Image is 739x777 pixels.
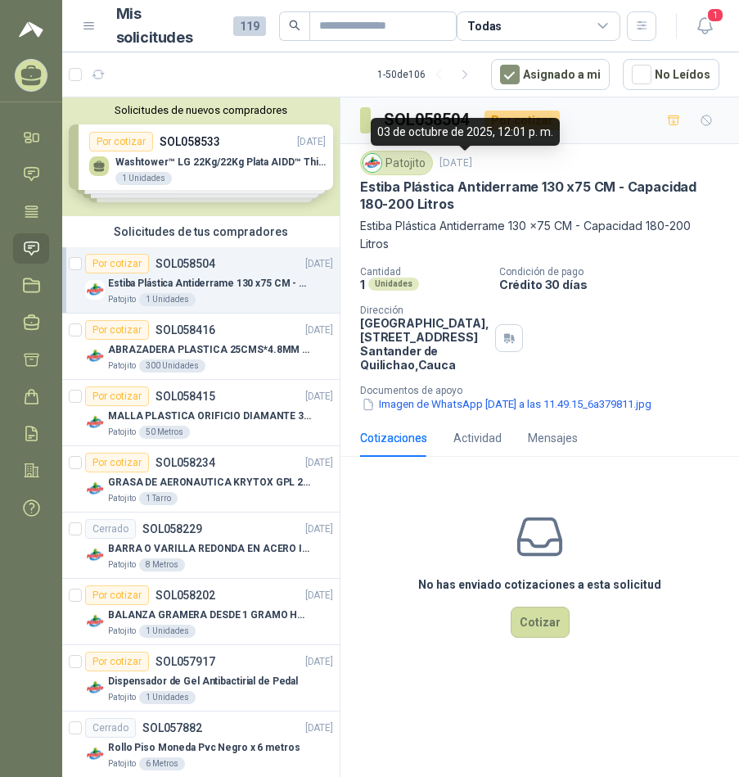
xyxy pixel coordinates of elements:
[69,104,333,116] button: Solicitudes de nuevos compradores
[85,612,105,631] img: Company Logo
[305,455,333,471] p: [DATE]
[528,429,578,447] div: Mensajes
[62,247,340,314] a: Por cotizarSOL058504[DATE] Company LogoEstiba Plástica Antiderrame 130 x75 CM - Capacidad 180-200...
[62,314,340,380] a: Por cotizarSOL058416[DATE] Company LogoABRAZADERA PLASTICA 25CMS*4.8MM NEGRAPatojito300 Unidades
[360,396,653,413] button: Imagen de WhatsApp [DATE] a las 11.49.15_6a379811.jpg
[499,278,732,291] p: Crédito 30 días
[155,590,215,601] p: SOL058202
[62,645,340,711] a: Por cotizarSOL057917[DATE] Company LogoDispensador de Gel Antibactirial de PedalPatojito1 Unidades
[623,59,719,90] button: No Leídos
[108,426,136,439] p: Patojito
[439,156,472,171] p: [DATE]
[384,107,471,133] h3: SOL058504
[85,320,149,340] div: Por cotizar
[139,625,196,638] div: 1 Unidades
[108,541,312,557] p: BARRA O VARILLA REDONDA EN ACERO INOXIDABLE DE 2" O 50 MM
[363,154,381,172] img: Company Logo
[19,20,43,39] img: Logo peakr
[85,585,149,605] div: Por cotizar
[360,217,719,253] p: Estiba Plástica Antiderrame 130 x75 CM - Capacidad 180-200 Litros
[139,426,190,439] div: 50 Metros
[108,740,300,756] p: Rollo Piso Moneda Pvc Negro x 6 metros
[360,278,365,291] p: 1
[360,429,427,447] div: Cotizaciones
[360,316,489,372] p: [GEOGRAPHIC_DATA], [STREET_ADDRESS] Santander de Quilichao , Cauca
[360,305,489,316] p: Dirección
[108,475,312,490] p: GRASA DE AERONAUTICA KRYTOX GPL 207 (SE ADJUNTA IMAGEN DE REFERENCIA)
[511,607,570,638] button: Cotizar
[690,11,719,41] button: 1
[377,61,478,88] div: 1 - 50 de 106
[108,691,136,704] p: Patojito
[85,652,149,671] div: Por cotizar
[85,280,105,300] img: Company Logo
[108,757,136,770] p: Patojito
[155,258,215,269] p: SOL058504
[139,293,196,306] div: 1 Unidades
[368,278,419,291] div: Unidades
[142,722,202,734] p: SOL057882
[305,654,333,670] p: [DATE]
[139,359,205,373] div: 300 Unidades
[155,457,215,468] p: SOL058234
[305,721,333,736] p: [DATE]
[305,522,333,537] p: [DATE]
[108,558,136,571] p: Patojito
[360,151,433,175] div: Patojito
[233,16,266,36] span: 119
[491,59,610,90] button: Asignado a mi
[360,178,719,214] p: Estiba Plástica Antiderrame 130 x75 CM - Capacidad 180-200 Litros
[85,453,149,472] div: Por cotizar
[85,386,149,406] div: Por cotizar
[116,2,221,50] h1: Mis solicitudes
[139,757,185,770] div: 6 Metros
[139,691,196,704] div: 1 Unidades
[62,380,340,446] a: Por cotizarSOL058415[DATE] Company LogoMALLA PLASTICA ORIFICIO DIAMANTE 3MMPatojito50 Metros
[108,342,312,358] p: ABRAZADERA PLASTICA 25CMS*4.8MM NEGRA
[108,608,312,623] p: BALANZA GRAMERA DESDE 1 GRAMO HASTA 5 GRAMOS
[155,391,215,402] p: SOL058415
[85,545,105,565] img: Company Logo
[62,216,340,247] div: Solicitudes de tus compradores
[85,254,149,273] div: Por cotizar
[418,576,661,594] h3: No has enviado cotizaciones a esta solicitud
[467,17,502,35] div: Todas
[85,346,105,366] img: Company Logo
[85,678,105,698] img: Company Logo
[360,266,486,278] p: Cantidad
[108,674,298,689] p: Dispensador de Gel Antibactirial de Pedal
[155,656,215,667] p: SOL057917
[85,718,136,738] div: Cerrado
[62,513,340,579] a: CerradoSOL058229[DATE] Company LogoBARRA O VARILLA REDONDA EN ACERO INOXIDABLE DE 2" O 50 MMPatoj...
[108,625,136,638] p: Patojito
[108,359,136,373] p: Patojito
[62,446,340,513] a: Por cotizarSOL058234[DATE] Company LogoGRASA DE AERONAUTICA KRYTOX GPL 207 (SE ADJUNTA IMAGEN DE ...
[108,409,312,424] p: MALLA PLASTICA ORIFICIO DIAMANTE 3MM
[484,111,560,130] div: Por cotizar
[142,523,202,535] p: SOL058229
[360,385,732,396] p: Documentos de apoyo
[453,429,502,447] div: Actividad
[305,588,333,603] p: [DATE]
[108,492,136,505] p: Patojito
[155,324,215,336] p: SOL058416
[305,323,333,338] p: [DATE]
[139,558,185,571] div: 8 Metros
[108,276,312,291] p: Estiba Plástica Antiderrame 130 x75 CM - Capacidad 180-200 Litros
[706,7,724,23] span: 1
[305,389,333,404] p: [DATE]
[62,97,340,216] div: Solicitudes de nuevos compradoresPor cotizarSOL058533[DATE] Washtower™ LG 22Kg/22Kg Plata AIDD™ T...
[289,20,300,31] span: search
[85,479,105,499] img: Company Logo
[85,519,136,539] div: Cerrado
[62,579,340,645] a: Por cotizarSOL058202[DATE] Company LogoBALANZA GRAMERA DESDE 1 GRAMO HASTA 5 GRAMOSPatojito1 Unid...
[85,744,105,764] img: Company Logo
[108,293,136,306] p: Patojito
[85,413,105,432] img: Company Logo
[305,256,333,272] p: [DATE]
[371,118,560,146] div: 03 de octubre de 2025, 12:01 p. m.
[499,266,732,278] p: Condición de pago
[139,492,178,505] div: 1 Tarro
